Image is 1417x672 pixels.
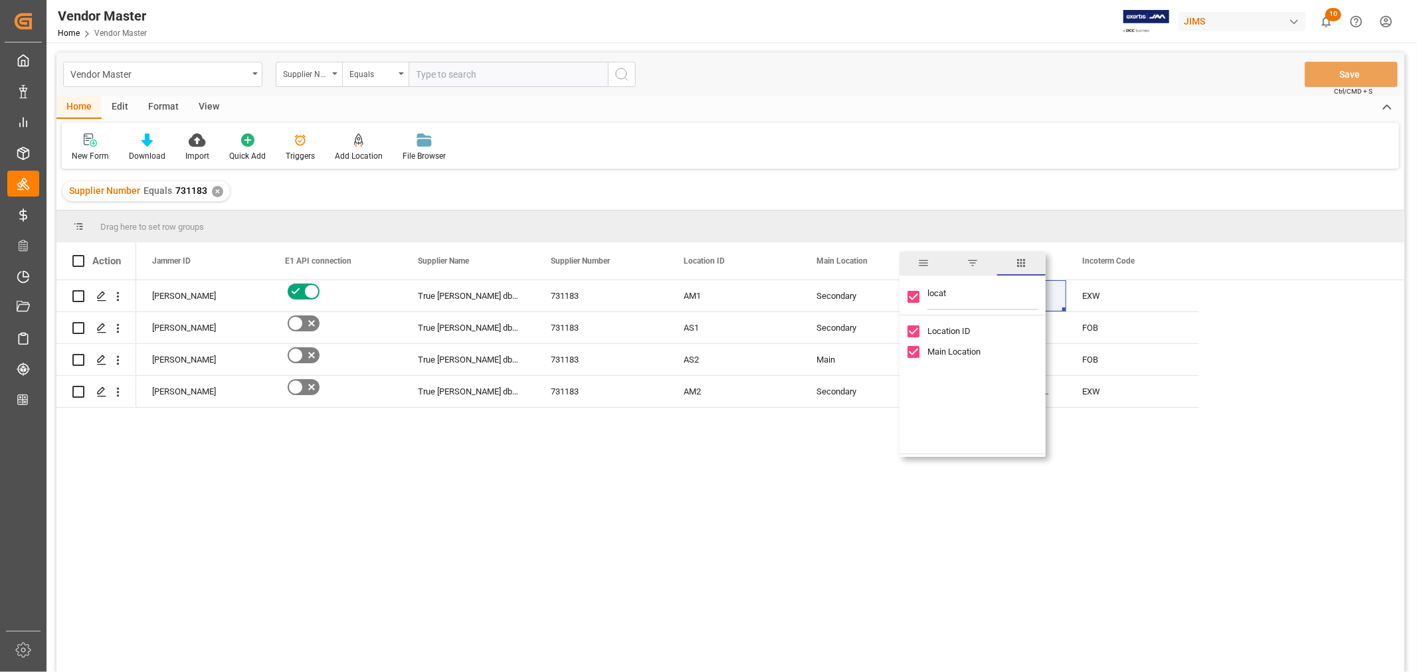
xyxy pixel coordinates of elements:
div: Edit [102,96,138,119]
span: Main Location [816,256,868,266]
div: Supplier Number [283,65,328,80]
div: New Form [72,150,109,162]
div: Quick Add [229,150,266,162]
button: open menu [276,62,342,87]
div: Press SPACE to select this row. [136,312,1199,344]
div: Import [185,150,209,162]
button: open menu [63,62,262,87]
span: Supplier Name [418,256,469,266]
div: EXW [1066,376,1199,407]
span: E1 API connection [285,256,351,266]
span: Supplier Number [551,256,610,266]
div: 731183 [535,376,668,407]
button: JIMS [1179,9,1311,34]
span: columns [997,252,1046,276]
div: 731183 [535,312,668,343]
div: Press SPACE to select this row. [56,280,136,312]
span: Main Location [927,347,981,357]
div: Secondary [816,377,917,407]
div: FOB [1066,344,1199,375]
span: Equals [143,185,172,196]
div: Secondary [816,281,917,311]
div: View [189,96,229,119]
div: Secondary [816,313,917,343]
span: Drag here to set row groups [100,222,204,232]
a: Home [58,29,80,38]
div: ✕ [212,186,223,197]
div: Main Location column toggle visibility (visible) [907,341,1054,362]
div: Press SPACE to select this row. [56,376,136,408]
input: Type to search [409,62,608,87]
span: Location ID [684,256,725,266]
span: filter [948,252,996,276]
div: AM1 [668,280,801,311]
div: [PERSON_NAME] [152,313,253,343]
div: Press SPACE to select this row. [136,280,1199,312]
div: [PERSON_NAME] [152,281,253,311]
div: 731183 [535,344,668,375]
span: Supplier Number [69,185,140,196]
div: Press SPACE to select this row. [56,312,136,344]
span: Jammer ID [152,256,191,266]
span: Incoterm Code [1082,256,1135,266]
span: Ctrl/CMD + S [1334,86,1372,96]
button: Save [1305,62,1398,87]
button: Help Center [1341,7,1371,37]
div: Format [138,96,189,119]
div: Equals [349,65,395,80]
input: Filter Columns Input [927,284,1038,310]
button: open menu [342,62,409,87]
div: [PERSON_NAME] [152,377,253,407]
div: Vendor Master [70,65,248,82]
div: True [PERSON_NAME] dba Bassboss [402,344,535,375]
button: search button [608,62,636,87]
div: True [PERSON_NAME] dba Bassboss [402,376,535,407]
div: FOB [1066,312,1199,343]
span: 731183 [175,185,207,196]
span: general [899,252,948,276]
button: show 10 new notifications [1311,7,1341,37]
div: Triggers [286,150,315,162]
div: Download [129,150,165,162]
div: Vendor Master [58,6,147,26]
span: Location ID [927,326,971,336]
div: True [PERSON_NAME] dba Bassboss [402,312,535,343]
div: Home [56,96,102,119]
div: File Browser [403,150,446,162]
div: [PERSON_NAME] [152,345,253,375]
div: AS1 [668,312,801,343]
div: 731183 [535,280,668,311]
img: Exertis%20JAM%20-%20Email%20Logo.jpg_1722504956.jpg [1123,10,1169,33]
div: Press SPACE to select this row. [136,376,1199,408]
div: Add Location [335,150,383,162]
div: Main [816,345,917,375]
div: True [PERSON_NAME] dba Bassboss [402,280,535,311]
span: 10 [1325,8,1341,21]
div: Location ID column toggle visibility (visible) [907,321,1054,341]
div: EXW [1066,280,1199,311]
div: AS2 [668,344,801,375]
div: AM2 [668,376,801,407]
div: Press SPACE to select this row. [56,344,136,376]
div: JIMS [1179,12,1306,31]
div: Action [92,255,121,267]
div: Press SPACE to select this row. [136,344,1199,376]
